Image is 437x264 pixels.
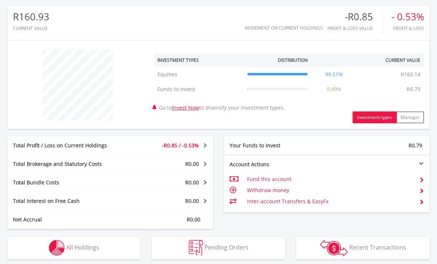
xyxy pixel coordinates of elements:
td: Fund this account [247,174,413,185]
div: R160.93 [13,11,49,22]
td: Funds to Invest [154,82,244,97]
span: R0.79 [408,142,422,149]
td: 0.49% [311,82,357,97]
td: Inter-account Transfers & EasyFx [247,196,413,207]
span: R0.00 [185,179,199,186]
a: Invest Now [172,104,199,111]
div: Your Funds to Invest [224,142,327,149]
span: Pending Orders [204,243,248,251]
div: Total Profit / Loss on Current Holdings [7,142,127,149]
img: holdings-wht.png [49,240,65,256]
div: Total Bundle Costs [7,179,127,186]
button: Pending Orders [152,237,285,259]
div: - 0.53% [391,11,424,22]
div: Go to to diversify your investment types. [148,46,430,123]
td: R0.79 [403,82,424,97]
button: Investment types [353,111,397,123]
div: -R0.85 [327,11,382,22]
div: Net Accrual [7,216,127,223]
span: R0.00 [185,160,199,167]
div: Account Actions [224,161,327,168]
span: -R0.85 / -0.53% [162,142,199,149]
td: Equities [154,67,244,82]
td: R160.14 [397,67,424,82]
td: 99.51% [311,67,357,82]
button: Manager [396,111,424,123]
div: Movement on Current Holdings: [245,26,324,30]
div: Total Interest on Free Cash [7,197,127,205]
img: transactions-zar-wht.png [320,240,348,256]
th: Current Value [356,53,424,67]
div: Total Brokerage and Statutory Costs [7,160,127,168]
span: All Holdings [66,243,99,251]
button: Recent Transactions [296,237,430,259]
img: pending_instructions-wht.png [189,240,203,256]
div: Profit & Loss Value [327,26,382,31]
span: R0.00 [187,216,200,223]
span: R0.00 [185,197,199,204]
div: CURRENT VALUE [13,26,49,31]
div: Distribution [278,57,308,63]
button: All Holdings [7,237,141,259]
td: Withdraw money [247,185,413,196]
div: Profit & Loss [391,26,424,31]
th: Investment Types [154,53,244,67]
span: Recent Transactions [349,243,406,251]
